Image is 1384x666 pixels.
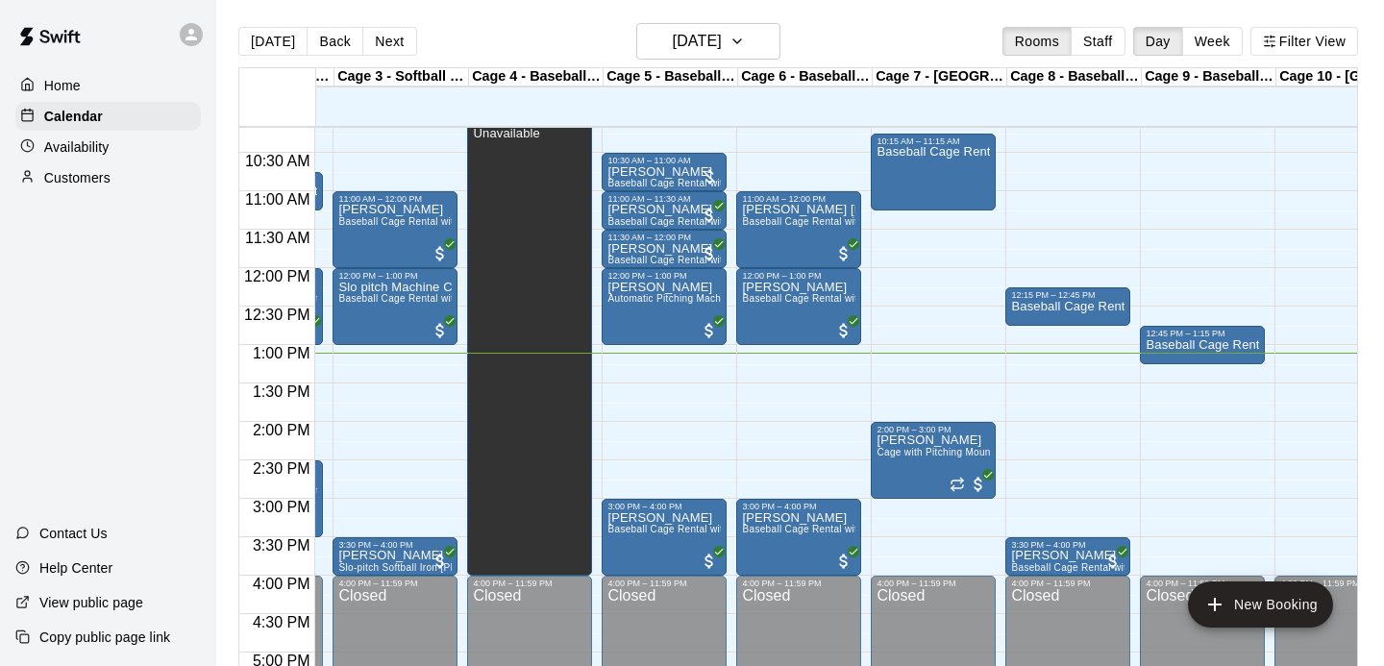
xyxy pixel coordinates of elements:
p: Help Center [39,558,112,578]
span: All customers have paid [1103,552,1123,571]
span: All customers have paid [431,244,450,263]
div: 3:30 PM – 4:00 PM [1011,540,1124,550]
div: 10:30 AM – 11:00 AM: Baseball Cage Rental with Pitching Machine (4 People Maximum!) [602,153,727,191]
div: 10:15 AM – 11:15 AM: Baseball Cage Rental with Pitching Machine (4 People Maximum!) [871,134,996,210]
p: Availability [44,137,110,157]
button: add [1188,581,1333,628]
span: Baseball Cage Rental with Pitching Machine (4 People Maximum!) [742,216,1045,227]
span: Baseball Cage Rental with Pitching Machine (4 People Maximum!) [742,524,1045,534]
div: 4:00 PM – 11:59 PM [1146,579,1259,588]
button: [DATE] [238,27,308,56]
p: Contact Us [39,524,108,543]
div: 3:00 PM – 4:00 PM: mike young [736,499,861,576]
div: 3:00 PM – 4:00 PM [742,502,855,511]
span: All customers have paid [296,321,315,340]
div: Cage 8 - Baseball Pitching Machine [1007,68,1142,86]
span: Baseball Cage Rental with Pitching Machine (4 People Maximum!) [607,524,910,534]
div: Cage 5 - Baseball Pitching Machine [604,68,738,86]
span: Slo-pitch Softball Iron [PERSON_NAME] Machine - Cage 3 (4 People Maximum!) [338,562,707,573]
div: Cage 9 - Baseball Pitching Machine / [GEOGRAPHIC_DATA] [1142,68,1276,86]
span: 12:30 PM [239,307,314,323]
button: Staff [1071,27,1125,56]
div: 12:00 PM – 1:00 PM: Ben Simon [736,268,861,345]
p: Calendar [44,107,103,126]
div: 10:15 AM – 11:15 AM [877,136,990,146]
span: Baseball Cage Rental with Pitching Machine (4 People Maximum!) [607,216,910,227]
div: Cage 7 - [GEOGRAPHIC_DATA] [873,68,1007,86]
div: Calendar [15,102,201,131]
div: 3:00 PM – 4:00 PM [607,502,721,511]
span: Baseball Cage Rental with Pitching Machine (4 People Maximum!) [607,255,910,265]
div: 11:00 AM – 11:30 AM [607,194,721,204]
span: 2:00 PM [248,422,315,438]
div: 4:00 PM – 11:59 PM [473,579,586,588]
div: 2:00 PM – 3:00 PM: Cage with Pitching Mound (4 People Maximum!) [871,422,996,499]
button: Back [307,27,363,56]
div: 2:00 PM – 3:00 PM [877,425,990,434]
div: 11:00 AM – 12:00 PM: Fong Liang Tsaur [736,191,861,268]
span: 2:30 PM [248,460,315,477]
div: 12:00 PM – 1:00 PM [338,271,452,281]
div: 4:00 PM – 11:59 PM [1011,579,1124,588]
span: Automatic Pitching Machine Baseball Cage Rental (4 People Maximum!) [607,293,937,304]
span: All customers have paid [834,552,853,571]
div: 3:30 PM – 4:00 PM: Sophie Goodman [333,537,457,576]
div: 3:30 PM – 4:00 PM [338,540,452,550]
span: 11:00 AM [240,191,315,208]
button: [DATE] [636,23,780,60]
div: 12:15 PM – 12:45 PM: Baseball Cage Rental with Pitching Machine (4 People Maximum!) [1005,287,1130,326]
button: Day [1133,27,1183,56]
button: Next [362,27,416,56]
span: 3:30 PM [248,537,315,554]
span: 4:30 PM [248,614,315,630]
div: 12:00 PM – 1:00 PM [742,271,855,281]
span: All customers have paid [431,552,450,571]
div: 4:00 PM – 11:59 PM [742,579,855,588]
div: 11:00 AM – 12:00 PM [742,194,855,204]
span: All customers have paid [700,321,719,340]
span: All customers have paid [700,244,719,263]
span: Baseball Cage Rental with Pitching Machine (4 People Maximum!) [338,216,641,227]
div: 11:30 AM – 12:00 PM: Leo Ehrlich [602,230,727,268]
a: Home [15,71,201,100]
div: 12:00 PM – 1:00 PM [607,271,721,281]
span: Cage with Pitching Mound (4 People Maximum!) [877,447,1097,457]
div: 12:45 PM – 1:15 PM: Baseball Cage Rental with Pitching Machine (4 People Maximum!) [1140,326,1265,364]
div: 12:45 PM – 1:15 PM [1146,329,1259,338]
div: 12:15 PM – 12:45 PM [1011,290,1124,300]
p: Customers [44,168,111,187]
div: Availability [15,133,201,161]
div: 4:00 PM – 11:59 PM [877,579,990,588]
div: 10:00 AM – 4:00 PM: Unavailable [467,114,592,576]
span: 4:00 PM [248,576,315,592]
span: Baseball Cage Rental with Pitching Machine (4 People Maximum!) [338,293,641,304]
span: All customers have paid [969,475,988,494]
button: Week [1182,27,1243,56]
div: 11:00 AM – 11:30 AM: Johanna Hussain [602,191,727,230]
span: 1:00 PM [248,345,315,361]
span: All customers have paid [834,244,853,263]
div: 10:30 AM – 11:00 AM [607,156,721,165]
div: 3:00 PM – 4:00 PM: Ben Simon [602,499,727,576]
span: 1:30 PM [248,383,315,400]
span: All customers have paid [700,206,719,225]
h6: [DATE] [673,28,722,55]
p: Home [44,76,81,95]
span: All customers have paid [431,321,450,340]
div: 12:00 PM – 1:00 PM: Slo pitch Machine Cage Rental [333,268,457,345]
span: 3:00 PM [248,499,315,515]
a: Customers [15,163,201,192]
div: 11:00 AM – 12:00 PM: Baseball Cage Rental with Pitching Machine (4 People Maximum!) [333,191,457,268]
div: 12:00 PM – 1:00 PM: Joshua Rea [602,268,727,345]
span: 10:30 AM [240,153,315,169]
div: Cage 3 - Softball Slo-pitch Iron [PERSON_NAME] & Baseball Pitching Machine [334,68,469,86]
div: 11:30 AM – 12:00 PM [607,233,721,242]
div: 3:30 PM – 4:00 PM: Scott Spencer [1005,537,1130,576]
span: All customers have paid [700,552,719,571]
p: View public page [39,593,143,612]
div: 11:00 AM – 12:00 PM [338,194,452,204]
div: Cage 6 - Baseball Pitching Machine [738,68,873,86]
span: 12:00 PM [239,268,314,284]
